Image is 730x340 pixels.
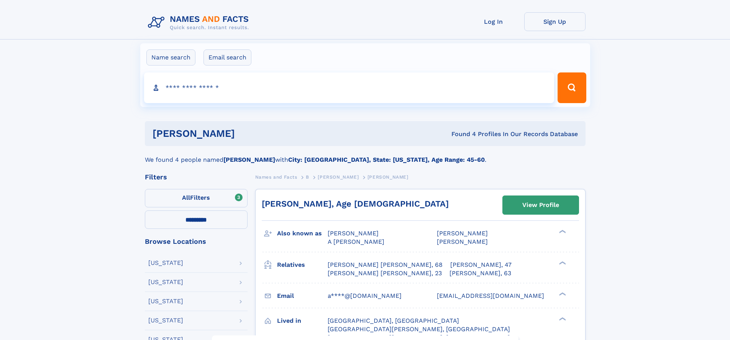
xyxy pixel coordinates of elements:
[146,49,195,66] label: Name search
[367,174,408,180] span: [PERSON_NAME]
[558,72,586,103] button: Search Button
[328,230,379,237] span: [PERSON_NAME]
[328,238,384,245] span: A [PERSON_NAME]
[277,227,328,240] h3: Also known as
[203,49,251,66] label: Email search
[557,260,566,265] div: ❯
[277,258,328,271] h3: Relatives
[182,194,190,201] span: All
[277,314,328,327] h3: Lived in
[328,269,442,278] a: [PERSON_NAME] [PERSON_NAME], 23
[437,230,488,237] span: [PERSON_NAME]
[223,156,275,163] b: [PERSON_NAME]
[343,130,578,138] div: Found 4 Profiles In Our Records Database
[557,316,566,321] div: ❯
[557,291,566,296] div: ❯
[557,229,566,234] div: ❯
[463,12,524,31] a: Log In
[449,269,511,278] a: [PERSON_NAME], 63
[524,12,586,31] a: Sign Up
[450,261,512,269] a: [PERSON_NAME], 47
[145,189,248,207] label: Filters
[277,289,328,302] h3: Email
[437,292,544,299] span: [EMAIL_ADDRESS][DOMAIN_NAME]
[306,174,309,180] span: B
[522,196,559,214] div: View Profile
[318,174,359,180] span: [PERSON_NAME]
[288,156,485,163] b: City: [GEOGRAPHIC_DATA], State: [US_STATE], Age Range: 45-60
[255,172,297,182] a: Names and Facts
[328,325,510,333] span: [GEOGRAPHIC_DATA][PERSON_NAME], [GEOGRAPHIC_DATA]
[437,238,488,245] span: [PERSON_NAME]
[153,129,343,138] h1: [PERSON_NAME]
[148,279,183,285] div: [US_STATE]
[145,12,255,33] img: Logo Names and Facts
[306,172,309,182] a: B
[328,261,443,269] a: [PERSON_NAME] [PERSON_NAME], 68
[148,260,183,266] div: [US_STATE]
[148,317,183,324] div: [US_STATE]
[503,196,579,214] a: View Profile
[262,199,449,209] a: [PERSON_NAME], Age [DEMOGRAPHIC_DATA]
[148,298,183,304] div: [US_STATE]
[145,238,248,245] div: Browse Locations
[145,146,586,164] div: We found 4 people named with .
[328,317,459,324] span: [GEOGRAPHIC_DATA], [GEOGRAPHIC_DATA]
[145,174,248,181] div: Filters
[318,172,359,182] a: [PERSON_NAME]
[144,72,554,103] input: search input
